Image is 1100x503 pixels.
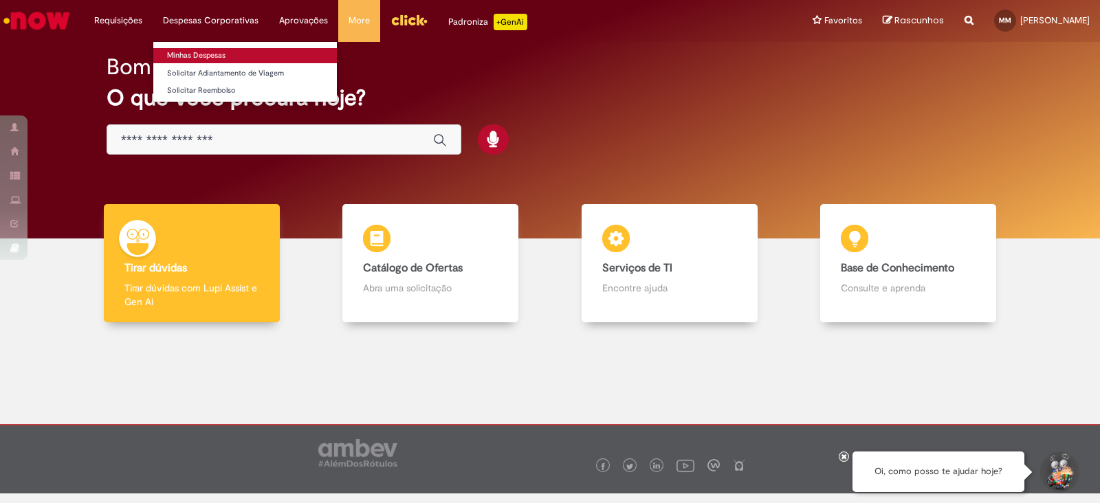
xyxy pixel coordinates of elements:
span: MM [999,16,1011,25]
a: Base de Conhecimento Consulte e aprenda [789,204,1028,323]
p: Encontre ajuda [602,281,737,295]
img: logo_footer_ambev_rotulo_gray.png [318,439,397,467]
img: logo_footer_workplace.png [707,459,720,471]
b: Tirar dúvidas [124,261,187,275]
a: Solicitar Adiantamento de Viagem [153,66,337,81]
p: +GenAi [494,14,527,30]
span: Aprovações [279,14,328,27]
span: Despesas Corporativas [163,14,258,27]
img: logo_footer_linkedin.png [653,462,660,471]
b: Base de Conhecimento [841,261,954,275]
b: Catálogo de Ofertas [363,261,463,275]
span: Rascunhos [894,14,944,27]
p: Abra uma solicitação [363,281,498,295]
p: Consulte e aprenda [841,281,976,295]
a: Minhas Despesas [153,48,337,63]
div: Oi, como posso te ajudar hoje? [852,451,1024,492]
a: Tirar dúvidas Tirar dúvidas com Lupi Assist e Gen Ai [72,204,311,323]
img: logo_footer_facebook.png [599,463,606,470]
img: logo_footer_naosei.png [733,459,745,471]
h2: Bom dia, Maria [107,55,254,79]
a: Solicitar Reembolso [153,83,337,98]
ul: Despesas Corporativas [153,41,338,102]
img: ServiceNow [1,7,72,34]
img: logo_footer_twitter.png [626,463,633,470]
a: Serviços de TI Encontre ajuda [550,204,789,323]
button: Iniciar Conversa de Suporte [1038,451,1079,493]
a: Rascunhos [883,14,944,27]
img: logo_footer_youtube.png [676,456,694,474]
span: [PERSON_NAME] [1020,14,1090,26]
span: Favoritos [824,14,862,27]
span: More [349,14,370,27]
b: Serviços de TI [602,261,672,275]
h2: O que você procura hoje? [107,86,993,110]
span: Requisições [94,14,142,27]
img: click_logo_yellow_360x200.png [390,10,428,30]
div: Padroniza [448,14,527,30]
p: Tirar dúvidas com Lupi Assist e Gen Ai [124,281,259,309]
a: Catálogo de Ofertas Abra uma solicitação [311,204,551,323]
